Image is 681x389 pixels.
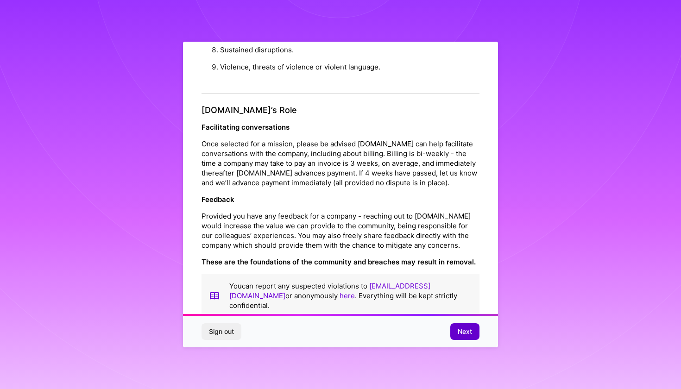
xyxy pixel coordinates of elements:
p: You can report any suspected violations to or anonymously . Everything will be kept strictly conf... [229,281,472,310]
button: Next [450,323,479,340]
span: Sign out [209,327,234,336]
li: Violence, threats of violence or violent language. [220,58,479,75]
li: Sustained disruptions. [220,41,479,58]
strong: Facilitating conversations [202,123,290,132]
strong: Feedback [202,195,234,204]
a: [EMAIL_ADDRESS][DOMAIN_NAME] [229,282,430,300]
p: Once selected for a mission, please be advised [DOMAIN_NAME] can help facilitate conversations wi... [202,139,479,188]
img: book icon [209,281,220,310]
button: Sign out [202,323,241,340]
h4: [DOMAIN_NAME]’s Role [202,105,479,115]
strong: These are the foundations of the community and breaches may result in removal. [202,257,476,266]
p: Provided you have any feedback for a company - reaching out to [DOMAIN_NAME] would increase the v... [202,211,479,250]
span: Next [458,327,472,336]
a: here [340,291,355,300]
